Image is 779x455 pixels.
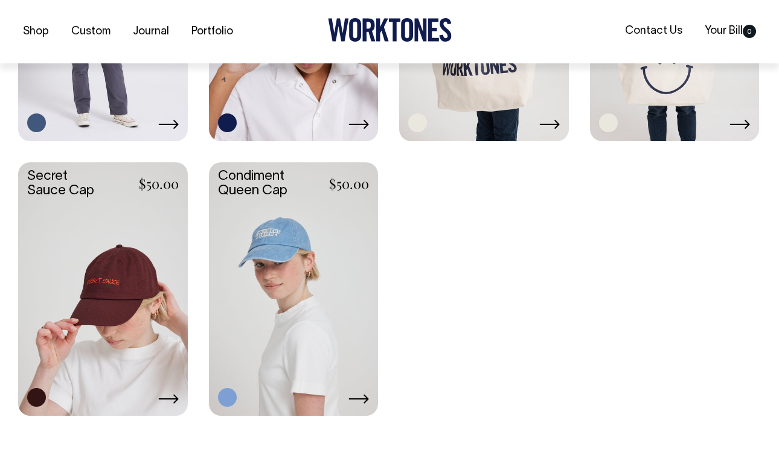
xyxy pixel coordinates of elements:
[187,22,238,42] a: Portfolio
[743,25,756,38] span: 0
[620,21,687,41] a: Contact Us
[128,22,174,42] a: Journal
[18,22,54,42] a: Shop
[66,22,115,42] a: Custom
[700,21,761,41] a: Your Bill0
